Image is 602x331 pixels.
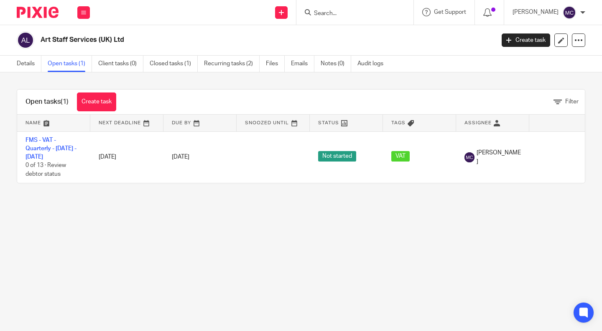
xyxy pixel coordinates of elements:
span: [PERSON_NAME] [477,149,521,166]
td: [DATE] [90,131,163,183]
input: Search [313,10,388,18]
span: VAT [391,151,410,162]
p: [PERSON_NAME] [513,8,559,16]
a: Client tasks (0) [98,56,143,72]
span: Filter [565,99,579,105]
h1: Open tasks [26,98,69,106]
img: svg%3E [464,152,474,162]
a: Create task [502,33,550,47]
a: Open tasks (1) [48,56,92,72]
a: Files [266,56,285,72]
h2: Art Staff Services (UK) Ltd [41,36,399,44]
span: [DATE] [172,154,189,160]
a: Create task [77,92,116,111]
a: Details [17,56,41,72]
span: Tags [391,121,406,125]
span: (1) [61,98,69,105]
span: 0 of 13 · Review debtor status [26,163,66,177]
img: svg%3E [17,31,34,49]
img: svg%3E [563,6,576,19]
span: Not started [318,151,356,162]
span: Status [318,121,339,125]
span: Snoozed Until [245,121,289,125]
a: Recurring tasks (2) [204,56,260,72]
a: Notes (0) [321,56,351,72]
span: Get Support [434,9,466,15]
a: Audit logs [357,56,390,72]
a: Closed tasks (1) [150,56,198,72]
a: Emails [291,56,314,72]
img: Pixie [17,7,59,18]
a: FMS - VAT - Quarterly - [DATE] - [DATE] [26,137,77,160]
